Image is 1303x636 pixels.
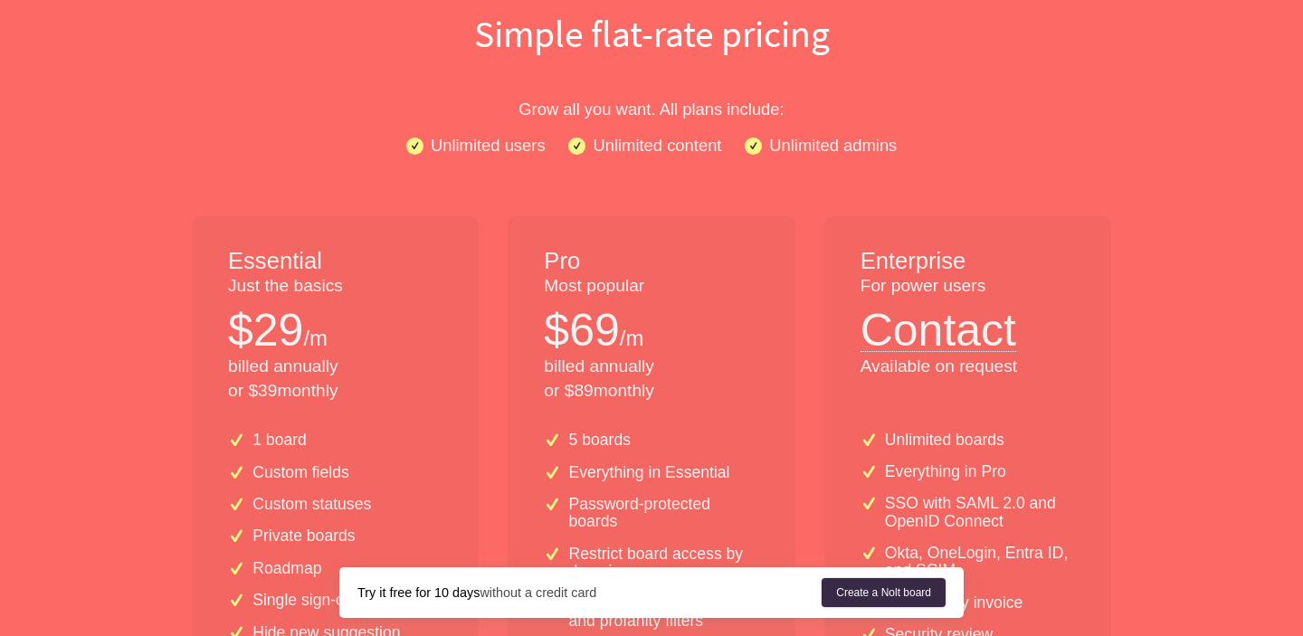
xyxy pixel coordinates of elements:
[822,578,946,607] a: Create a Nolt board
[72,96,1231,122] p: Grow all you want. All plans include:
[252,496,371,513] p: Custom statuses
[885,495,1075,530] p: SSO with SAML 2.0 and OpenID Connect
[252,464,349,481] p: Custom fields
[569,464,730,481] p: Everything in Essential
[861,274,1075,299] p: For power users
[431,132,546,158] p: Unlimited users
[593,132,721,158] p: Unlimited content
[544,245,758,278] h1: Pro
[357,585,480,600] strong: Try it free for 10 days
[544,299,619,362] p: $ 69
[252,527,355,545] p: Private boards
[885,545,1075,580] p: Okta, OneLogin, Entra ID, and SCIM
[544,355,758,403] p: billed annually or $ 89 monthly
[228,299,303,362] p: $ 29
[252,432,307,449] p: 1 board
[357,584,822,602] div: without a credit card
[228,245,442,278] h1: Essential
[861,299,1016,352] button: Contact
[569,432,631,449] p: 5 boards
[569,546,759,581] p: Restrict board access by domain
[769,132,897,158] p: Unlimited admins
[228,355,442,403] p: billed annually or $ 39 monthly
[569,496,759,531] p: Password-protected boards
[72,7,1231,60] h1: Simple flat-rate pricing
[861,355,1075,379] p: Available on request
[544,274,758,299] p: Most popular
[885,463,1006,480] p: Everything in Pro
[861,245,1075,278] h1: Enterprise
[885,432,1004,449] p: Unlimited boards
[252,560,321,577] p: Roadmap
[620,323,644,354] p: /m
[228,274,442,299] p: Just the basics
[303,323,328,354] p: /m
